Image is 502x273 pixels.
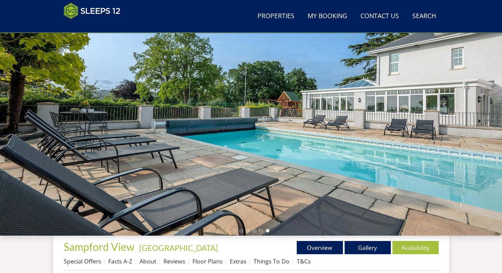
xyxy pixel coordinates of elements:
a: Search [410,9,439,24]
span: - [137,243,218,253]
a: Facts A-Z [108,257,132,265]
a: Availability [392,241,439,254]
a: About [140,257,156,265]
a: Overview [297,241,343,254]
img: Sleeps 12 [64,3,120,19]
a: Gallery [345,241,391,254]
a: Things To Do [253,257,289,265]
a: Sampford View [64,240,137,253]
a: Special Offers [64,257,101,265]
iframe: Customer reviews powered by Trustpilot [60,23,130,29]
a: [GEOGRAPHIC_DATA] [139,243,218,253]
span: Sampford View [64,240,135,253]
a: Properties [255,9,297,24]
a: My Booking [305,9,350,24]
a: Reviews [163,257,185,265]
a: T&Cs [297,257,311,265]
a: Floor Plans [192,257,222,265]
a: Contact Us [358,9,402,24]
a: Extras [230,257,246,265]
